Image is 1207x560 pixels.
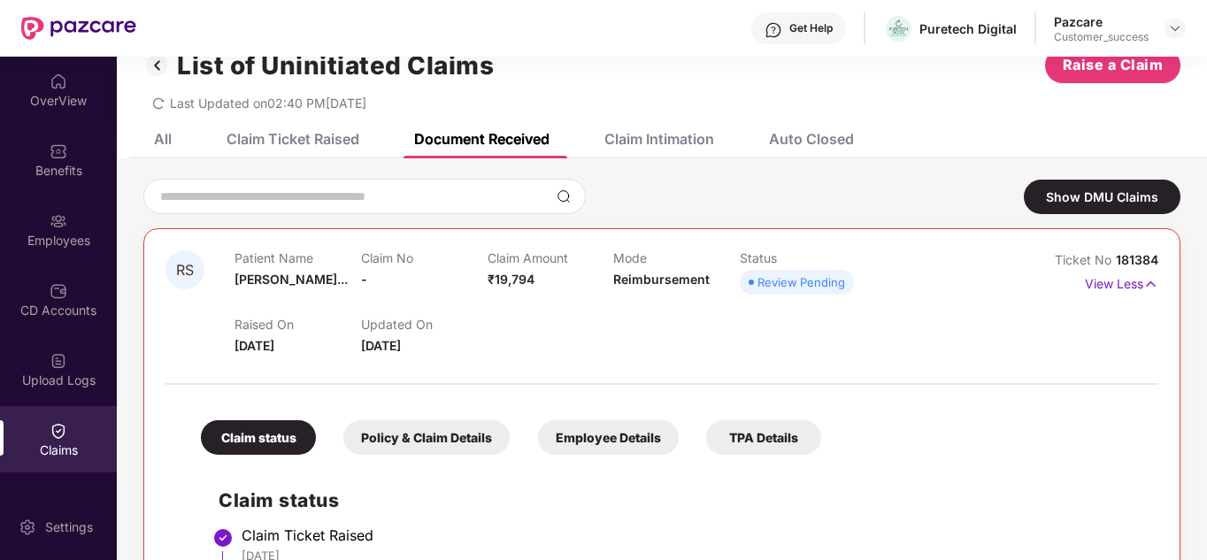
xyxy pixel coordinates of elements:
[234,317,361,332] p: Raised On
[50,492,67,510] img: svg+xml;base64,PHN2ZyBpZD0iRW5kb3JzZW1lbnRzIiB4bWxucz0iaHR0cDovL3d3dy53My5vcmcvMjAwMC9zdmciIHdpZH...
[538,420,679,455] div: Employee Details
[1143,274,1158,294] img: svg+xml;base64,PHN2ZyB4bWxucz0iaHR0cDovL3d3dy53My5vcmcvMjAwMC9zdmciIHdpZHRoPSIxNyIgaGVpZ2h0PSIxNy...
[769,130,854,148] div: Auto Closed
[50,142,67,160] img: svg+xml;base64,PHN2ZyBpZD0iQmVuZWZpdHMiIHhtbG5zPSJodHRwOi8vd3d3LnczLm9yZy8yMDAwL3N2ZyIgd2lkdGg9Ij...
[50,422,67,440] img: svg+xml;base64,PHN2ZyBpZD0iQ2xhaW0iIHhtbG5zPSJodHRwOi8vd3d3LnczLm9yZy8yMDAwL3N2ZyIgd2lkdGg9IjIwIi...
[21,17,136,40] img: New Pazcare Logo
[242,526,1141,544] div: Claim Ticket Raised
[201,420,316,455] div: Claim status
[234,250,361,265] p: Patient Name
[234,338,274,353] span: [DATE]
[1024,180,1180,214] div: Show DMU Claims
[757,273,845,291] div: Review Pending
[789,21,833,35] div: Get Help
[557,189,571,203] img: svg+xml;base64,PHN2ZyBpZD0iU2VhcmNoLTMyeDMyIiB4bWxucz0iaHR0cDovL3d3dy53My5vcmcvMjAwMC9zdmciIHdpZH...
[227,130,359,148] div: Claim Ticket Raised
[40,518,98,536] div: Settings
[919,20,1017,37] div: Puretech Digital
[765,21,782,39] img: svg+xml;base64,PHN2ZyBpZD0iSGVscC0zMngzMiIgeG1sbnM9Imh0dHA6Ly93d3cudzMub3JnLzIwMDAvc3ZnIiB3aWR0aD...
[706,420,821,455] div: TPA Details
[152,96,165,111] span: redo
[740,250,866,265] p: Status
[361,250,488,265] p: Claim No
[886,16,911,42] img: Puretech%20Logo%20Dark%20-Vertical.png
[170,96,366,111] span: Last Updated on 02:40 PM[DATE]
[176,263,194,278] span: RS
[604,130,714,148] div: Claim Intimation
[1063,54,1164,76] span: Raise a Claim
[488,272,534,287] span: ₹19,794
[1055,252,1116,267] span: Ticket No
[1085,270,1158,294] p: View Less
[488,250,614,265] p: Claim Amount
[343,420,510,455] div: Policy & Claim Details
[19,518,36,536] img: svg+xml;base64,PHN2ZyBpZD0iU2V0dGluZy0yMHgyMCIgeG1sbnM9Imh0dHA6Ly93d3cudzMub3JnLzIwMDAvc3ZnIiB3aW...
[613,272,710,287] span: Reimbursement
[234,272,348,287] span: [PERSON_NAME]...
[50,282,67,300] img: svg+xml;base64,PHN2ZyBpZD0iQ0RfQWNjb3VudHMiIGRhdGEtbmFtZT0iQ0QgQWNjb3VudHMiIHhtbG5zPSJodHRwOi8vd3...
[1168,21,1182,35] img: svg+xml;base64,PHN2ZyBpZD0iRHJvcGRvd24tMzJ4MzIiIHhtbG5zPSJodHRwOi8vd3d3LnczLm9yZy8yMDAwL3N2ZyIgd2...
[50,73,67,90] img: svg+xml;base64,PHN2ZyBpZD0iSG9tZSIgeG1sbnM9Imh0dHA6Ly93d3cudzMub3JnLzIwMDAvc3ZnIiB3aWR0aD0iMjAiIG...
[361,338,401,353] span: [DATE]
[219,486,1141,515] h2: Claim status
[1045,48,1180,83] button: Raise a Claim
[361,272,367,287] span: -
[154,130,172,148] div: All
[414,130,550,148] div: Document Received
[1054,13,1149,30] div: Pazcare
[177,50,494,81] h1: List of Uninitiated Claims
[143,50,172,81] img: svg+xml;base64,PHN2ZyB3aWR0aD0iMzIiIGhlaWdodD0iMzIiIHZpZXdCb3g9IjAgMCAzMiAzMiIgZmlsbD0ibm9uZSIgeG...
[613,250,740,265] p: Mode
[50,212,67,230] img: svg+xml;base64,PHN2ZyBpZD0iRW1wbG95ZWVzIiB4bWxucz0iaHR0cDovL3d3dy53My5vcmcvMjAwMC9zdmciIHdpZHRoPS...
[1054,30,1149,44] div: Customer_success
[212,527,234,548] img: svg+xml;base64,PHN2ZyBpZD0iU3RlcC1Eb25lLTMyeDMyIiB4bWxucz0iaHR0cDovL3d3dy53My5vcmcvMjAwMC9zdmciIH...
[361,317,488,332] p: Updated On
[50,352,67,370] img: svg+xml;base64,PHN2ZyBpZD0iVXBsb2FkX0xvZ3MiIGRhdGEtbmFtZT0iVXBsb2FkIExvZ3MiIHhtbG5zPSJodHRwOi8vd3...
[1116,252,1158,267] span: 181384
